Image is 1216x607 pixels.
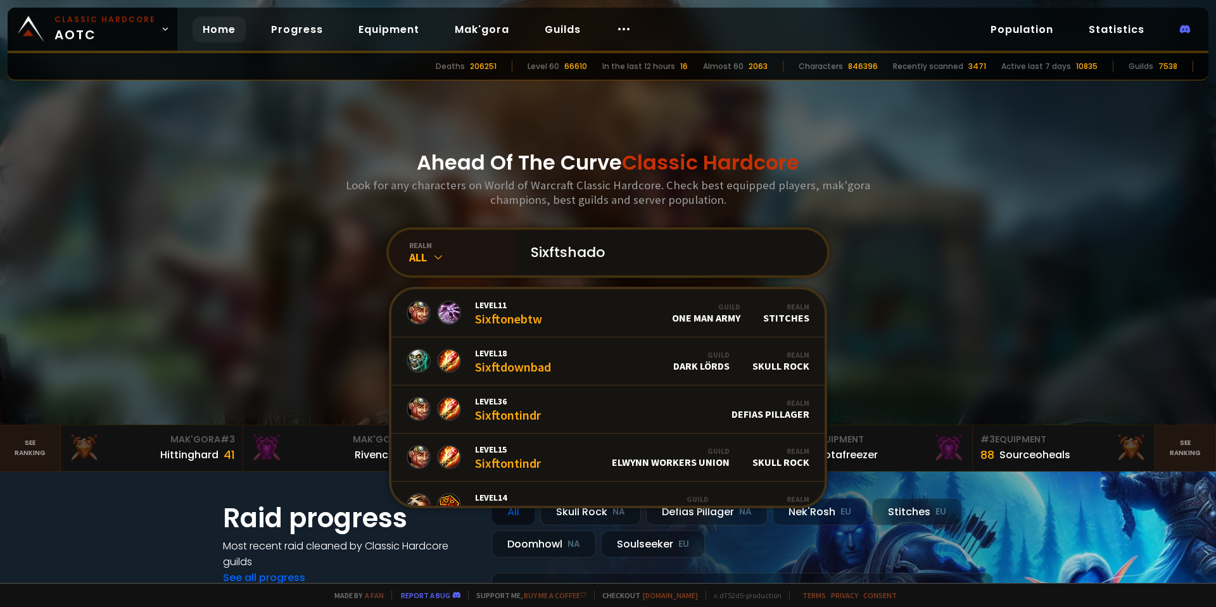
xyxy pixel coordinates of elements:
[863,591,897,600] a: Consent
[612,446,730,456] div: Guild
[666,494,709,516] div: Heedead
[1001,61,1071,72] div: Active last 7 days
[673,350,730,360] div: Guild
[261,16,333,42] a: Progress
[475,396,541,423] div: Sixftontindr
[564,61,587,72] div: 66610
[798,433,965,446] div: Equipment
[980,433,995,446] span: # 3
[1158,61,1177,72] div: 7538
[220,433,235,446] span: # 3
[567,538,580,551] small: NA
[790,425,973,471] a: #2Equipment88Notafreezer
[773,498,867,525] div: Nek'Rosh
[666,494,709,504] div: Guild
[1129,61,1153,72] div: Guilds
[391,385,825,434] a: Level36SixftontindrRealmDefias Pillager
[752,446,809,456] div: Realm
[223,538,476,570] h4: Most recent raid cleaned by Classic Hardcore guilds
[752,446,809,468] div: Skull Rock
[799,61,843,72] div: Characters
[706,591,782,600] span: v. d752d5 - production
[973,425,1155,471] a: #3Equipment88Sourceoheals
[391,482,825,530] a: Level14SixftplunderGuildHeedeadRealmDefias Pillager
[968,61,986,72] div: 3471
[417,147,799,178] h1: Ahead Of The Curve
[160,447,218,463] div: Hittinghard
[935,506,946,518] small: EU
[731,494,809,516] div: Defias Pillager
[224,446,235,463] div: 41
[475,299,542,327] div: Sixftonebtw
[409,250,516,265] div: All
[612,446,730,468] div: Elwynn Workers Union
[491,530,596,558] div: Doomhowl
[528,61,559,72] div: Level 60
[436,61,465,72] div: Deaths
[752,350,809,372] div: Skull Rock
[848,61,878,72] div: 846396
[523,230,812,275] input: Search a character...
[243,425,426,471] a: Mak'Gora#2Rivench100
[475,347,551,359] span: Level 18
[1155,425,1216,471] a: Seeranking
[622,148,799,177] span: Classic Hardcore
[54,14,156,44] span: AOTC
[752,350,809,360] div: Realm
[468,591,586,600] span: Support me,
[475,396,541,407] span: Level 36
[678,538,689,551] small: EU
[980,433,1147,446] div: Equipment
[193,16,246,42] a: Home
[672,302,740,324] div: One Man Army
[840,506,851,518] small: EU
[348,16,429,42] a: Equipment
[703,61,744,72] div: Almost 60
[673,350,730,372] div: Dark Lörds
[763,302,809,324] div: Stitches
[535,16,591,42] a: Guilds
[8,8,177,51] a: Classic HardcoreAOTC
[68,433,235,446] div: Mak'Gora
[355,447,395,463] div: Rivench
[540,498,641,525] div: Skull Rock
[831,591,858,600] a: Privacy
[61,425,243,471] a: Mak'Gora#3Hittinghard41
[594,591,698,600] span: Checkout
[475,444,541,455] span: Level 15
[391,434,825,482] a: Level15SixftontindrGuildElwynn Workers UnionRealmSkull Rock
[251,433,417,446] div: Mak'Gora
[470,61,497,72] div: 206251
[445,16,519,42] a: Mak'gora
[391,289,825,337] a: Level11SixftonebtwGuildOne Man ArmyRealmStitches
[893,61,963,72] div: Recently scanned
[763,302,809,311] div: Realm
[391,337,825,385] a: Level18SixftdownbadGuildDark LördsRealmSkull Rock
[491,573,993,606] a: a month agozgpetri on godDefias Pillager8 /90
[817,447,878,463] div: Notafreezer
[643,591,698,600] a: [DOMAIN_NAME]
[524,591,586,600] a: Buy me a coffee
[980,446,994,463] div: 88
[475,299,542,311] span: Level 11
[475,492,542,503] span: Level 14
[475,492,542,519] div: Sixftplunder
[223,570,305,585] a: See all progress
[646,498,768,525] div: Defias Pillager
[749,61,768,72] div: 2063
[802,591,826,600] a: Terms
[491,498,535,525] div: All
[980,16,1063,42] a: Population
[1079,16,1155,42] a: Statistics
[672,302,740,311] div: Guild
[872,498,962,525] div: Stitches
[731,494,809,504] div: Realm
[612,506,625,518] small: NA
[739,506,752,518] small: NA
[731,398,809,420] div: Defias Pillager
[365,591,384,600] a: a fan
[1076,61,1098,72] div: 10835
[475,444,541,471] div: Sixftontindr
[602,61,675,72] div: In the last 12 hours
[999,447,1070,463] div: Sourceoheals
